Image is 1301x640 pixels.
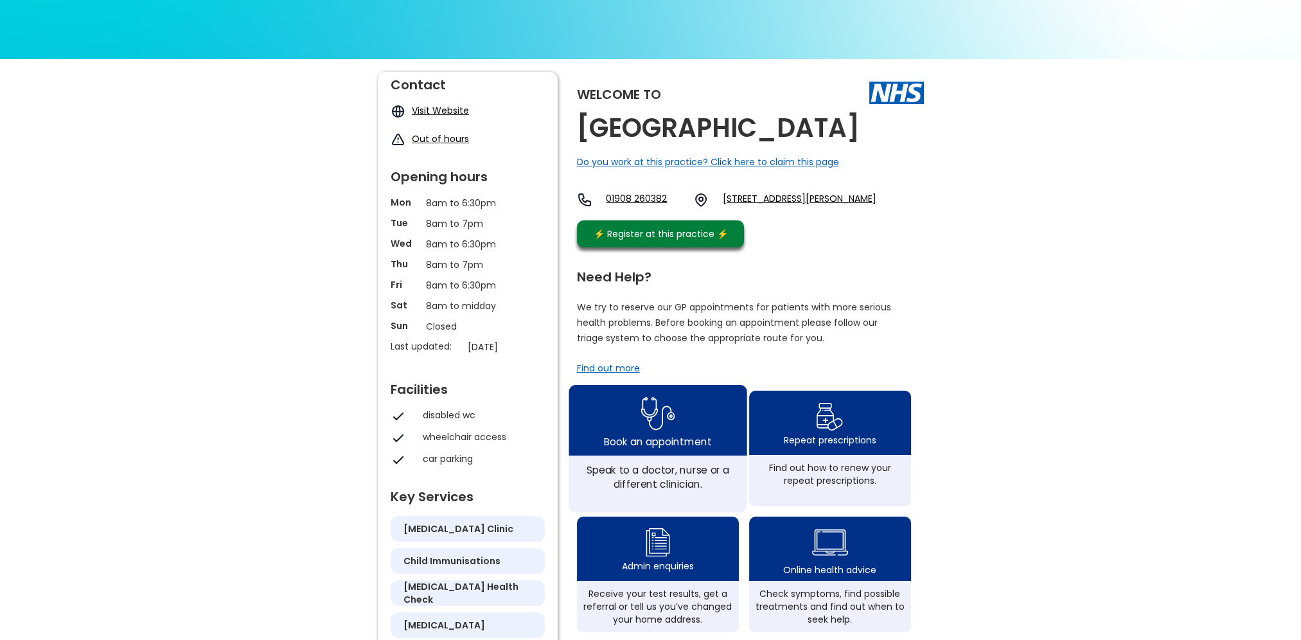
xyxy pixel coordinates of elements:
h5: [MEDICAL_DATA] health check [403,580,532,606]
p: Sun [391,319,420,332]
p: 8am to 7pm [426,217,509,231]
p: Closed [426,319,509,333]
img: telephone icon [577,192,592,208]
p: 8am to 6:30pm [426,196,509,210]
div: Find out how to renew your repeat prescriptions. [756,461,905,487]
p: Last updated: [391,340,461,353]
div: Admin enquiries [622,560,694,573]
p: 8am to 6:30pm [426,237,509,251]
img: exclamation icon [391,132,405,147]
a: repeat prescription iconRepeat prescriptionsFind out how to renew your repeat prescriptions. [749,391,911,506]
img: globe icon [391,104,405,119]
h5: [MEDICAL_DATA] [403,619,485,632]
a: Find out more [577,362,640,375]
div: Book an appointment [604,434,711,448]
h5: [MEDICAL_DATA] clinic [403,522,513,535]
img: book appointment icon [641,393,675,434]
p: Wed [391,237,420,250]
img: admin enquiry icon [644,525,672,560]
div: Receive your test results, get a referral or tell us you’ve changed your home address. [583,587,732,626]
a: 01908 260382 [606,192,683,208]
p: 8am to midday [426,299,509,313]
p: Tue [391,217,420,229]
p: Thu [391,258,420,271]
a: Do you work at this practice? Click here to claim this page [577,156,839,168]
a: Out of hours [412,132,469,145]
a: ⚡️ Register at this practice ⚡️ [577,220,744,247]
p: Fri [391,278,420,291]
img: The NHS logo [869,82,924,103]
div: Welcome to [577,88,661,101]
p: [DATE] [468,340,551,354]
img: practice location icon [693,192,709,208]
a: health advice iconOnline health adviceCheck symptoms, find possible treatments and find out when ... [749,517,911,632]
div: Online health advice [783,564,876,576]
div: Repeat prescriptions [784,434,876,447]
p: 8am to 7pm [426,258,509,272]
div: Need Help? [577,264,911,283]
img: health advice icon [812,521,848,564]
div: disabled wc [423,409,538,422]
div: Check symptoms, find possible treatments and find out when to seek help. [756,587,905,626]
div: car parking [423,452,538,465]
div: Speak to a doctor, nurse or a different clinician. [576,463,739,491]
img: repeat prescription icon [816,400,844,434]
p: Sat [391,299,420,312]
h2: [GEOGRAPHIC_DATA] [577,114,860,143]
p: Mon [391,196,420,209]
h5: child immunisations [403,555,500,567]
div: Contact [391,72,545,91]
div: ⚡️ Register at this practice ⚡️ [587,227,735,241]
p: 8am to 6:30pm [426,278,509,292]
p: We try to reserve our GP appointments for patients with more serious health problems. Before book... [577,299,892,346]
div: Facilities [391,377,545,396]
div: Key Services [391,484,545,503]
a: Visit Website [412,104,469,117]
a: admin enquiry iconAdmin enquiriesReceive your test results, get a referral or tell us you’ve chan... [577,517,739,632]
div: Opening hours [391,164,545,183]
a: [STREET_ADDRESS][PERSON_NAME] [723,192,876,208]
div: wheelchair access [423,431,538,443]
a: book appointment icon Book an appointmentSpeak to a doctor, nurse or a different clinician. [569,385,747,512]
